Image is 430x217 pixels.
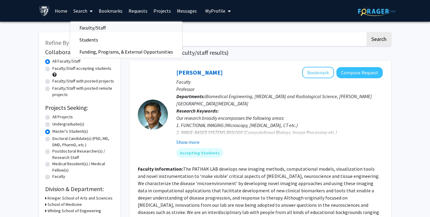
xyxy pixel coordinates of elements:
[70,23,182,32] a: Faculty/Staff
[70,47,182,56] a: Funding, Programs, & External Opportunities
[45,104,114,111] h2: Projects Seeking:
[48,201,82,208] h3: School of Medicine
[129,32,366,46] input: Search Keywords
[358,7,396,16] img: ForagerOne Logo
[96,0,125,21] a: Bookmarks
[150,0,174,21] a: Projects
[176,69,223,76] a: [PERSON_NAME]
[45,39,69,46] span: Refine By
[70,35,182,44] a: Students
[176,85,383,93] p: Professor
[52,148,114,161] label: Postdoctoral Researcher(s) / Research Staff
[52,0,70,21] a: Home
[48,208,101,214] h3: Whiting School of Engineering
[48,195,113,201] h3: Krieger School of Arts and Sciences
[70,0,96,21] a: Search
[367,32,391,46] button: Search
[52,173,65,180] label: Faculty
[70,34,107,46] span: Students
[5,190,26,212] iframe: Chat
[70,46,182,58] span: Funding, Programs, & External Opportunities
[52,65,111,72] label: Faculty/Staff accepting students
[70,22,115,34] span: Faculty/Staff
[45,185,114,193] h2: Division & Department:
[52,58,80,64] label: All Faculty/Staff
[176,78,383,85] p: Faculty
[52,128,88,135] label: Master's Student(s)
[176,114,383,150] div: Our research broadly encompasses the following areas: 1. FUNCTIONAL IMAGING (Microscopy, [MEDICAL...
[138,166,183,172] b: Faculty Information:
[52,161,114,173] label: Medical Resident(s) / Medical Fellow(s)
[45,48,114,56] h2: Collaboration Status:
[129,49,391,56] h1: Page of ( total faculty/staff results)
[176,148,223,158] mat-chip: Accepting Students
[174,0,200,21] a: Messages
[52,121,84,127] label: Undergraduate(s)
[176,93,205,99] b: Departments:
[52,114,73,120] label: All Projects
[176,138,200,146] button: Show more
[125,0,150,21] a: Requests
[302,67,334,78] button: Add Arvind Pathak to Bookmarks
[52,135,114,148] label: Doctoral Candidate(s) (PhD, MD, DMD, PharmD, etc.)
[336,67,383,78] button: Compose Request to Arvind Pathak
[52,85,114,98] label: Faculty/Staff with posted remote projects
[39,6,50,16] img: Johns Hopkins University Logo
[176,108,219,114] b: Research Keywords:
[52,78,114,84] label: Faculty/Staff with posted projects
[205,8,225,14] span: My Profile
[176,93,372,107] span: Biomedical Engineering, [MEDICAL_DATA] and Radiological Science, [PERSON_NAME][GEOGRAPHIC_DATA][M...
